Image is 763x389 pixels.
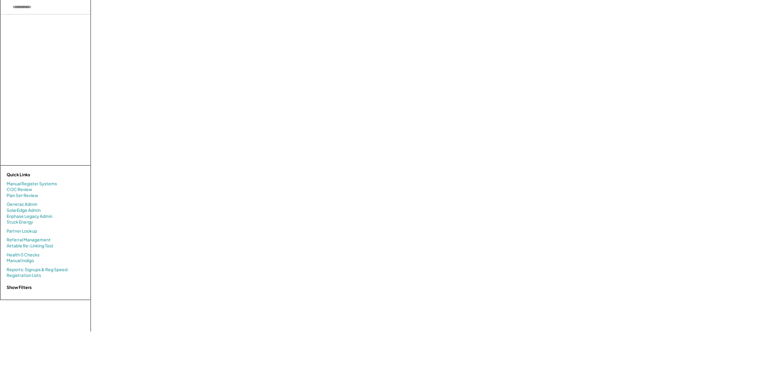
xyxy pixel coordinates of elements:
a: Stuck Energy [7,219,33,225]
a: Partner Lookup [7,228,37,234]
a: Airtable Re-Linking Tool [7,243,53,249]
div: Quick Links [7,172,67,178]
a: Reports: Signups & Reg Speed [7,267,67,273]
a: Referral Management [7,237,51,243]
a: Registration Lists [7,272,41,278]
a: Enphase Legacy Admin [7,213,52,219]
a: Plan Set Review [7,193,38,199]
a: Manual Indigo [7,258,34,264]
a: Generac Admin [7,201,37,207]
a: Manual Register Systems [7,181,57,187]
a: SolarEdge Admin [7,207,41,213]
a: COC Review [7,187,32,193]
strong: Show Filters [7,284,32,290]
a: Health 0 Checks [7,252,39,258]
